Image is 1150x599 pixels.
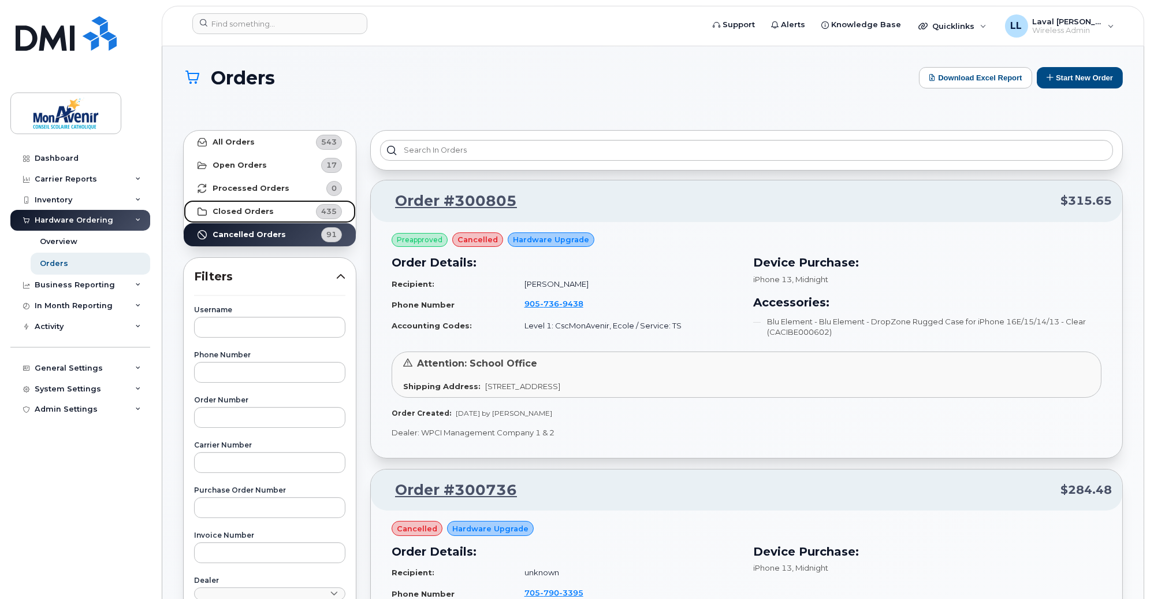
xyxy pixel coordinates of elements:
h3: Order Details: [392,254,740,271]
span: 91 [326,229,337,240]
span: , Midnight [792,563,829,572]
span: [STREET_ADDRESS] [485,382,560,391]
span: [DATE] by [PERSON_NAME] [456,409,552,417]
strong: Closed Orders [213,207,274,216]
li: Blu Element - Blu Element - DropZone Rugged Case for iPhone 16E/15/14/13 - Clear (CACIBE000602) [754,316,1102,338]
span: Filters [194,268,336,285]
span: cancelled [397,523,437,534]
strong: Phone Number [392,300,455,309]
a: 9057369438 [524,299,597,308]
strong: Shipping Address: [403,382,481,391]
td: [PERSON_NAME] [514,274,740,294]
span: Orders [211,68,275,88]
strong: Phone Number [392,589,455,598]
label: Phone Number [194,352,345,358]
a: Order #300736 [381,480,517,501]
span: , Midnight [792,275,829,284]
strong: Processed Orders [213,184,289,193]
label: Invoice Number [194,532,345,539]
span: 0 [332,183,337,194]
span: 705 [524,588,583,597]
p: Dealer: WPCI Management Company 1 & 2 [392,427,1101,438]
strong: Accounting Codes: [392,321,472,330]
label: Order Number [194,397,345,404]
a: Closed Orders435 [184,200,356,223]
strong: Recipient: [392,279,434,289]
span: 9438 [559,299,583,308]
span: 3395 [559,588,583,597]
label: Carrier Number [194,442,345,449]
span: Attention: School Office [417,358,537,369]
span: Preapproved [397,235,442,245]
strong: Recipient: [392,568,434,577]
span: $284.48 [1060,482,1112,498]
label: Dealer [194,577,345,584]
span: $315.65 [1060,193,1112,209]
strong: Cancelled Orders [213,230,286,239]
strong: Open Orders [213,161,267,170]
td: unknown [514,563,740,583]
label: Purchase Order Number [194,487,345,494]
span: 905 [524,299,583,308]
span: 790 [540,588,559,597]
span: 17 [326,160,337,171]
span: Hardware Upgrade [452,523,529,534]
a: Order #300805 [381,191,517,212]
h3: Device Purchase: [754,254,1102,271]
a: Open Orders17 [184,154,356,177]
span: cancelled [457,234,498,245]
a: 7057903395 [524,588,597,597]
h3: Device Purchase: [754,543,1102,560]
h3: Order Details: [392,543,740,560]
strong: Order Created: [392,409,451,417]
a: Processed Orders0 [184,177,356,200]
button: Download Excel Report [919,67,1032,88]
span: iPhone 13 [754,563,792,572]
strong: All Orders [213,138,255,147]
a: All Orders543 [184,131,356,154]
span: Hardware Upgrade [513,234,589,245]
button: Start New Order [1037,67,1123,88]
a: Cancelled Orders91 [184,223,356,246]
span: 736 [540,299,559,308]
input: Search in orders [380,140,1113,161]
span: 435 [321,206,337,217]
td: Level 1: CscMonAvenir, Ecole / Service: TS [514,316,740,336]
label: Username [194,306,345,313]
span: 543 [321,136,337,147]
h3: Accessories: [754,294,1102,311]
span: iPhone 13 [754,275,792,284]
